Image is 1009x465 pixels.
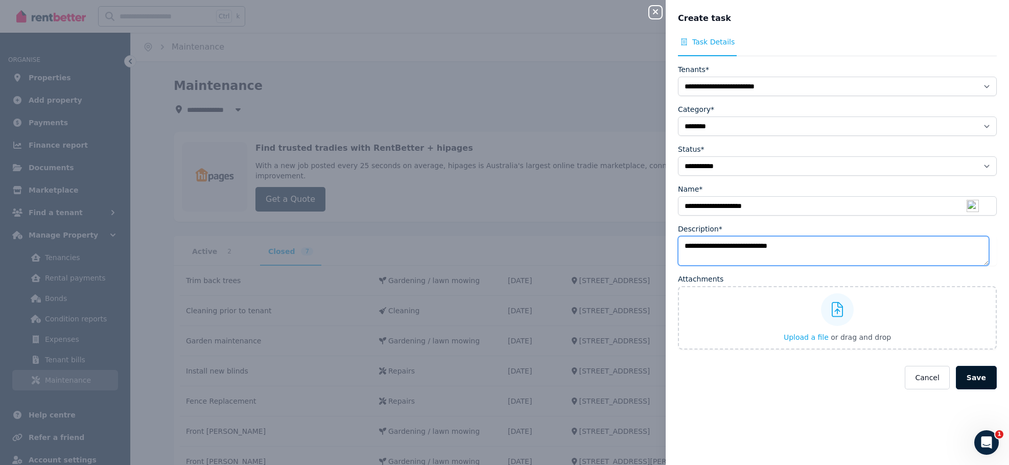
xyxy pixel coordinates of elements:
[678,37,997,56] nav: Tabs
[678,184,702,194] label: Name*
[678,104,714,114] label: Category*
[831,333,891,341] span: or drag and drop
[784,333,829,341] span: Upload a file
[905,366,949,389] button: Cancel
[967,200,979,212] img: npw-badge-icon-locked.svg
[974,430,999,455] iframe: Intercom live chat
[678,64,709,75] label: Tenants*
[995,430,1003,438] span: 1
[784,332,891,342] button: Upload a file or drag and drop
[678,12,731,25] span: Create task
[956,366,997,389] button: Save
[678,144,705,154] label: Status*
[692,37,735,47] span: Task Details
[678,274,723,284] label: Attachments
[678,224,722,234] label: Description*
